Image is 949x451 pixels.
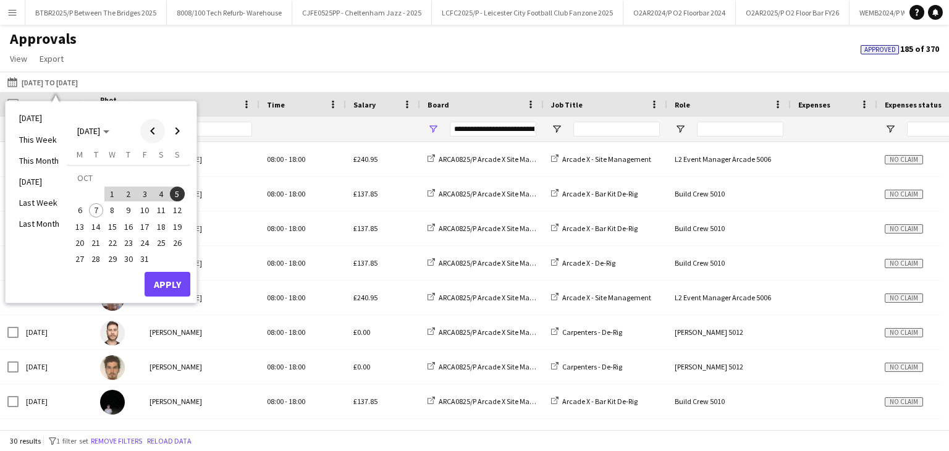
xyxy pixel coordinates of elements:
div: [PERSON_NAME] [142,211,259,245]
button: 16-10-2025 [120,219,137,235]
span: ARCA0825/P Arcade X Site Management [439,154,563,164]
a: Carpenters - De-Rig [551,327,622,337]
span: Arcade X - Bar Kit De-Rig [562,397,638,406]
span: £0.00 [353,362,370,371]
span: ARCA0825/P Arcade X Site Management [439,189,563,198]
span: - [285,362,287,371]
button: Previous month [140,119,165,143]
span: Carpenters - De-Rig [562,327,622,337]
a: View [5,51,32,67]
span: Arcade X - Bar Kit De-Rig [562,224,638,233]
span: 29 [105,251,120,266]
span: 18:00 [289,224,305,233]
button: 07-10-2025 [88,202,104,218]
span: 19 [170,219,185,234]
button: 22-10-2025 [104,235,120,251]
input: Job Title Filter Input [573,122,660,137]
span: £137.85 [353,397,377,406]
button: 21-10-2025 [88,235,104,251]
span: M [77,149,83,160]
span: 08:00 [267,362,284,371]
span: No claim [885,190,923,199]
span: Name [150,100,169,109]
button: [DATE] to [DATE] [5,75,80,90]
div: L2 Event Manager Arcade 5006 [667,280,791,314]
li: This Month [12,150,67,171]
button: 19-10-2025 [169,219,185,235]
button: CJFE0525PP - Cheltenham Jazz - 2025 [292,1,432,25]
span: ARCA0825/P Arcade X Site Management [439,224,563,233]
span: Expenses [798,100,830,109]
span: £240.95 [353,154,377,164]
span: No claim [885,397,923,407]
button: 01-10-2025 [104,186,120,202]
span: ARCA0825/P Arcade X Site Management [439,258,563,268]
span: 30 [121,251,136,266]
button: 02-10-2025 [120,186,137,202]
span: Salary [353,100,376,109]
span: 08:00 [267,258,284,268]
div: [PERSON_NAME] [142,177,259,211]
span: No claim [885,224,923,234]
button: 18-10-2025 [153,219,169,235]
span: No claim [885,155,923,164]
span: 18:00 [289,397,305,406]
button: 11-10-2025 [153,202,169,218]
button: Open Filter Menu [885,124,896,135]
span: £0.00 [353,327,370,337]
button: 31-10-2025 [137,251,153,267]
span: 4 [154,187,169,201]
button: 24-10-2025 [137,235,153,251]
div: [PERSON_NAME] [142,246,259,280]
button: 13-10-2025 [72,219,88,235]
span: 9 [121,203,136,218]
span: 1 filter set [56,436,88,445]
span: 22 [105,235,120,250]
button: 10-10-2025 [137,202,153,218]
span: Arcade X - De-Rig [562,258,615,268]
span: No claim [885,328,923,337]
span: 28 [89,251,104,266]
span: - [285,397,287,406]
button: 30-10-2025 [120,251,137,267]
button: 03-10-2025 [137,186,153,202]
span: S [175,149,180,160]
button: 27-10-2025 [72,251,88,267]
a: ARCA0825/P Arcade X Site Management [428,293,563,302]
span: 16 [121,219,136,234]
span: 08:00 [267,327,284,337]
span: £240.95 [353,293,377,302]
span: 18:00 [289,327,305,337]
button: Remove filters [88,434,145,448]
span: - [285,293,287,302]
span: Photo [100,95,120,114]
button: 12-10-2025 [169,202,185,218]
button: 15-10-2025 [104,219,120,235]
div: [PERSON_NAME] [142,142,259,176]
span: ARCA0825/P Arcade X Site Management [439,327,563,337]
button: 20-10-2025 [72,235,88,251]
input: Name Filter Input [172,122,252,137]
span: 185 of 370 [861,43,939,54]
div: [PERSON_NAME] 5012 [667,315,791,349]
div: L2 Event Manager Arcade 5006 [667,142,791,176]
span: 18 [154,219,169,234]
span: 08:00 [267,397,284,406]
span: £137.85 [353,224,377,233]
span: - [285,258,287,268]
span: 25 [154,235,169,250]
span: ARCA0825/P Arcade X Site Management [439,397,563,406]
div: Build Crew 5010 [667,211,791,245]
a: ARCA0825/P Arcade X Site Management [428,154,563,164]
span: 20 [72,235,87,250]
span: No claim [885,363,923,372]
a: Arcade X - Bar Kit De-Rig [551,397,638,406]
span: 6 [72,203,87,218]
span: 15 [105,219,120,234]
span: S [159,149,164,160]
span: 10 [137,203,152,218]
button: Open Filter Menu [428,124,439,135]
span: Arcade X - Bar Kit De-Rig [562,189,638,198]
button: 17-10-2025 [137,219,153,235]
button: Apply [145,272,190,297]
